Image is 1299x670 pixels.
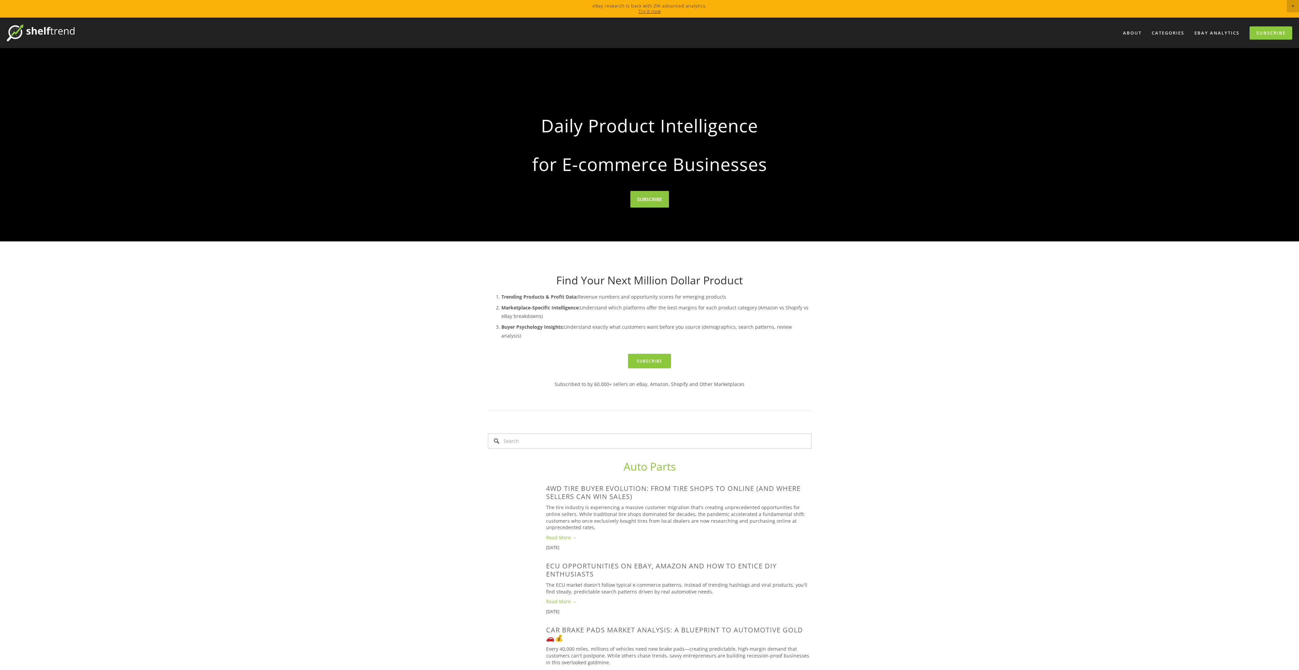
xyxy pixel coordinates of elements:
p: Subscribed to by 60,000+ sellers on eBay, Amazon, Shopify and Other Marketplaces [488,380,811,388]
a: Auto Parts [624,459,676,474]
div: Categories [1147,27,1189,39]
strong: Buyer Psychology Insights: [501,324,564,330]
a: Subscribe [1250,26,1292,40]
strong: Daily Product Intelligence [499,110,801,142]
a: SUBSCRIBE [630,191,669,208]
a: ECU Opportunities on eBay, Amazon and How to Entice DIY Enthusiasts [488,562,546,613]
a: 4WD Tire Buyer Evolution: From Tire Shops to Online (And Where Sellers Can Win Sales) [546,484,801,501]
p: The tire industry is experiencing a massive customer migration that's creating unprecedented oppo... [546,504,811,531]
p: Every 40,000 miles, millions of vehicles need new brake pads—creating predictable, high-margin de... [546,646,811,666]
a: ECU Opportunities on eBay, Amazon and How to Entice DIY Enthusiasts [546,561,777,579]
p: Understand which platforms offer the best margins for each product category (Amazon vs Shopify vs... [501,303,811,320]
strong: Trending Products & Profit Data: [501,294,578,300]
input: Search [488,433,811,449]
a: Subscribe [628,354,671,368]
p: Understand exactly what customers want before you source (demographics, search patterns, review a... [501,323,811,340]
a: Read More → [546,534,811,541]
a: About [1119,27,1146,39]
p: Revenue numbers and opportunity scores for emerging products [501,293,811,301]
time: [DATE] [546,544,559,550]
p: The ECU market doesn't follow typical e-commerce patterns. Instead of trending hashtags and viral... [546,582,811,595]
a: Car Brake Pads Market Analysis: A Blueprint to Automotive Gold 🚗💰 [546,625,803,643]
a: eBay Analytics [1190,27,1244,39]
img: ShelfTrend [7,24,74,41]
a: Read More → [546,598,811,605]
strong: for E-commerce Businesses [499,148,801,180]
h1: Find Your Next Million Dollar Product [488,274,811,287]
a: Try it now [638,8,661,14]
time: [DATE] [546,608,559,614]
strong: Marketplace-Specific Intelligence: [501,304,580,311]
a: 4WD Tire Buyer Evolution: From Tire Shops to Online (And Where Sellers Can Win Sales) [488,484,546,536]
